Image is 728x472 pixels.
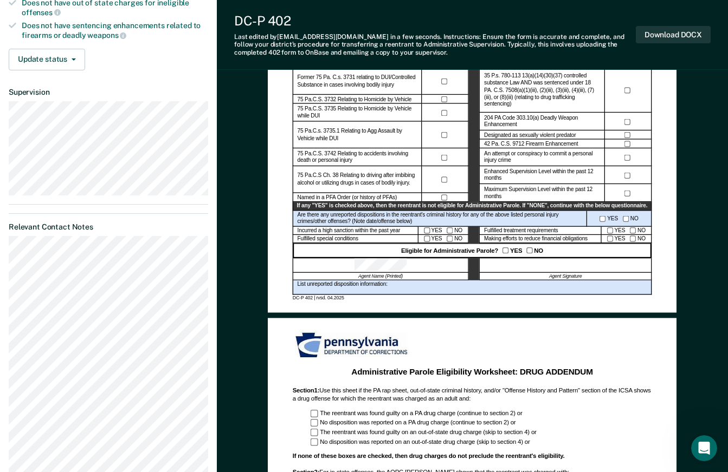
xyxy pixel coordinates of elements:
[484,115,600,129] label: 204 PA Code 303.10(a) Deadly Weapon Enhancement
[691,435,717,461] iframe: Intercom live chat
[390,33,440,41] span: in a few seconds
[480,226,602,235] div: Fulfilled treatment requirements
[602,235,652,244] div: YES NO
[293,295,652,301] div: DC-P 402 | rvsd. 04.2025
[22,21,208,40] div: Does not have sentencing enhancements related to firearms or deadly
[9,88,208,97] dt: Supervision
[484,186,600,200] label: Maximum Supervision Level within the past 12 months
[298,96,412,103] label: 75 Pa.C.S. 3732 Relating to Homicide by Vehicle
[9,49,85,70] button: Update status
[298,150,417,165] label: 75 Pa.C.S. 3742 Relating to accidents involving death or personal injury
[311,419,652,427] div: No disposition was reported on a PA drug charge (continue to section 2) or
[298,128,417,142] label: 75 Pa.C.s. 3735.1 Relating to Agg Assault by Vehicle while DUI
[234,33,636,56] div: Last edited by [EMAIL_ADDRESS][DOMAIN_NAME] . Instructions: Ensure the form is accurate and compl...
[480,273,652,280] div: Agent Signature
[293,386,320,394] b: Section 1 :
[293,211,587,226] div: Are there any unreported dispositions in the reentrant's criminal history for any of the above li...
[311,438,652,446] div: No disposition was reported on an out-of-state drug charge (skip to section 4) or
[587,211,652,226] div: YES NO
[87,31,126,40] span: weapons
[484,150,600,165] label: An attempt or conspiracy to commit a personal injury crime
[298,106,417,120] label: 75 Pa.C.S. 3735 Relating to Homicide by Vehicle while DUI
[234,13,636,29] div: DC-P 402
[418,226,469,235] div: YES NO
[299,366,646,377] div: Administrative Parole Eligibility Worksheet: DRUG ADDENDUM
[636,26,711,44] button: Download DOCX
[298,194,397,201] label: Named in a PFA Order (or history of PFAs)
[298,173,417,187] label: 75 Pa.C.S Ch. 38 Relating to driving after imbibing alcohol or utilizing drugs in cases of bodily...
[293,226,418,235] div: Incurred a high sanction within the past year
[9,222,208,232] dt: Relevant Contact Notes
[484,141,578,148] label: 42 Pa. C.S. 9712 Firearm Enhancement
[293,244,652,258] div: Eligible for Administrative Parole? YES NO
[484,73,600,108] label: 35 P.s. 780-113 13(a)(14)(30)(37) controlled substance Law AND was sentenced under 18 PA. C.S. 75...
[418,235,469,244] div: YES NO
[484,168,600,182] label: Enhanced Supervision Level within the past 12 months
[298,74,417,88] label: Former 75 Pa. C.s. 3731 relating to DUI/Controlled Substance in cases involving bodily injury
[293,386,652,403] div: Use this sheet if the PA rap sheet, out-of-state criminal history, and/or "Offense History and Pa...
[293,453,652,461] div: If none of these boxes are checked, then drug charges do not preclude the reentrant's eligibility.
[293,202,652,211] div: If any "YES" is checked above, then the reentrant is not eligible for Administrative Parole. If "...
[602,226,652,235] div: YES NO
[293,330,413,360] img: PDOC Logo
[480,235,602,244] div: Making efforts to reduce financial obligations
[293,280,652,295] div: List unreported disposition information:
[22,8,61,17] span: offenses
[293,235,418,244] div: Fulfilled special conditions
[311,410,652,418] div: The reentrant was found guilty on a PA drug charge (continue to section 2) or
[293,273,469,280] div: Agent Name (Printed)
[311,429,652,437] div: The reentrant was found guilty on an out-of-state drug charge (skip to section 4) or
[484,132,576,139] label: Designated as sexually violent predator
